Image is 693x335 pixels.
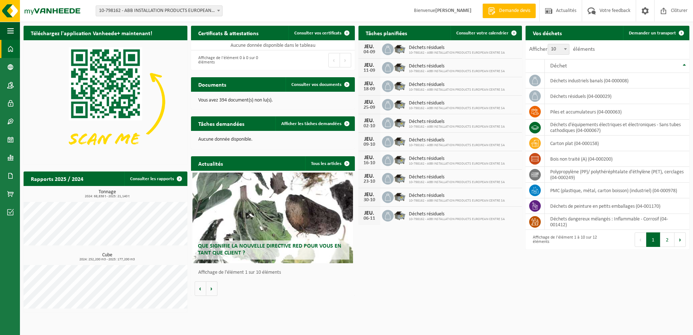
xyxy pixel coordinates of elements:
button: 2 [660,232,675,247]
td: polypropylène (PP)/ polythéréphtalate d'éthylène (PET), cerclages (04-000249) [545,167,689,183]
div: JEU. [362,118,377,124]
td: Aucune donnée disponible dans le tableau [191,40,355,50]
img: Download de VHEPlus App [24,40,187,163]
span: Déchets résiduels [409,45,505,51]
img: WB-5000-GAL-GY-01 [394,135,406,147]
span: 2024: 252,200 m3 - 2025: 177,200 m3 [27,258,187,261]
div: 11-09 [362,68,377,73]
button: Volgende [206,281,217,296]
h2: Rapports 2025 / 2024 [24,171,91,186]
span: Déchets résiduels [409,211,505,217]
div: JEU. [362,99,377,105]
iframe: chat widget [4,319,121,335]
span: Déchets résiduels [409,100,505,106]
span: 10-798162 - ABB INSTALLATION PRODUCTS EUROPEAN CENTRE SA [409,69,505,74]
img: WB-5000-GAL-GY-01 [394,153,406,166]
div: 04-09 [362,50,377,55]
span: Consulter votre calendrier [456,31,509,36]
strong: [PERSON_NAME] [435,8,472,13]
span: Demande devis [497,7,532,15]
p: Vous avez 394 document(s) non lu(s). [198,98,348,103]
span: Consulter vos certificats [294,31,341,36]
td: bois non traité (A) (04-000200) [545,151,689,167]
h2: Tâches planifiées [358,26,414,40]
div: 23-10 [362,179,377,184]
img: WB-5000-GAL-GY-01 [394,209,406,221]
img: WB-5000-GAL-GY-01 [394,98,406,110]
a: Consulter votre calendrier [451,26,521,40]
td: Piles et accumulateurs (04-000063) [545,104,689,120]
img: WB-5000-GAL-GY-01 [394,42,406,55]
h2: Tâches demandées [191,116,252,131]
div: JEU. [362,62,377,68]
div: JEU. [362,173,377,179]
span: 10 [548,44,569,55]
a: Que signifie la nouvelle directive RED pour vous en tant que client ? [192,173,353,263]
div: 30-10 [362,198,377,203]
button: Previous [635,232,646,247]
span: Déchets résiduels [409,63,505,69]
span: Déchets résiduels [409,174,505,180]
span: Déchet [550,63,567,69]
td: déchets industriels banals (04-000008) [545,73,689,88]
a: Consulter les rapports [124,171,187,186]
div: JEU. [362,192,377,198]
span: 10-798162 - ABB INSTALLATION PRODUCTS EUROPEAN CENTRE SA [409,199,505,203]
span: Consulter vos documents [291,82,341,87]
span: Déchets résiduels [409,137,505,143]
span: 10 [548,44,569,54]
img: WB-5000-GAL-GY-01 [394,172,406,184]
td: déchets dangereux mélangés : Inflammable - Corrosif (04-001412) [545,214,689,230]
div: JEU. [362,44,377,50]
span: 10-798162 - ABB INSTALLATION PRODUCTS EUROPEAN CENTRE SA - HOUDENG-GOEGNIES [96,6,222,16]
div: 18-09 [362,87,377,92]
div: JEU. [362,155,377,161]
div: 02-10 [362,124,377,129]
h3: Tonnage [27,190,187,198]
a: Afficher les tâches demandées [275,116,354,131]
span: 10-798162 - ABB INSTALLATION PRODUCTS EUROPEAN CENTRE SA [409,180,505,185]
button: Next [340,53,351,67]
h2: Certificats & attestations [191,26,266,40]
div: JEU. [362,210,377,216]
span: Déchets résiduels [409,119,505,125]
a: Consulter vos certificats [289,26,354,40]
img: WB-5000-GAL-GY-01 [394,116,406,129]
div: 25-09 [362,105,377,110]
h2: Téléchargez l'application Vanheede+ maintenant! [24,26,159,40]
td: déchets d'équipements électriques et électroniques - Sans tubes cathodiques (04-000067) [545,120,689,136]
span: Que signifie la nouvelle directive RED pour vous en tant que client ? [198,243,341,256]
div: 09-10 [362,142,377,147]
span: Demander un transport [629,31,676,36]
h2: Documents [191,77,233,91]
div: JEU. [362,136,377,142]
td: déchets de peinture en petits emballages (04-001170) [545,198,689,214]
h2: Actualités [191,156,230,170]
img: WB-5000-GAL-GY-01 [394,190,406,203]
h2: Vos déchets [526,26,569,40]
div: Affichage de l'élément 0 à 0 sur 0 éléments [195,52,269,68]
img: WB-5000-GAL-GY-01 [394,61,406,73]
button: 1 [646,232,660,247]
a: Demander un transport [623,26,689,40]
button: Previous [328,53,340,67]
span: 10-798162 - ABB INSTALLATION PRODUCTS EUROPEAN CENTRE SA [409,88,505,92]
span: Déchets résiduels [409,82,505,88]
span: 10-798162 - ABB INSTALLATION PRODUCTS EUROPEAN CENTRE SA [409,125,505,129]
p: Affichage de l'élément 1 sur 10 éléments [198,270,351,275]
div: JEU. [362,81,377,87]
span: 2024: 68,838 t - 2025: 21,140 t [27,195,187,198]
span: 10-798162 - ABB INSTALLATION PRODUCTS EUROPEAN CENTRE SA [409,106,505,111]
span: 10-798162 - ABB INSTALLATION PRODUCTS EUROPEAN CENTRE SA [409,51,505,55]
a: Demande devis [482,4,536,18]
span: 10-798162 - ABB INSTALLATION PRODUCTS EUROPEAN CENTRE SA [409,143,505,148]
div: 06-11 [362,216,377,221]
a: Consulter vos documents [286,77,354,92]
span: Afficher les tâches demandées [281,121,341,126]
td: carton plat (04-000158) [545,136,689,151]
a: Tous les articles [305,156,354,171]
span: Déchets résiduels [409,156,505,162]
td: PMC (plastique, métal, carton boisson) (industriel) (04-000978) [545,183,689,198]
button: Vorige [195,281,206,296]
td: déchets résiduels (04-000029) [545,88,689,104]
